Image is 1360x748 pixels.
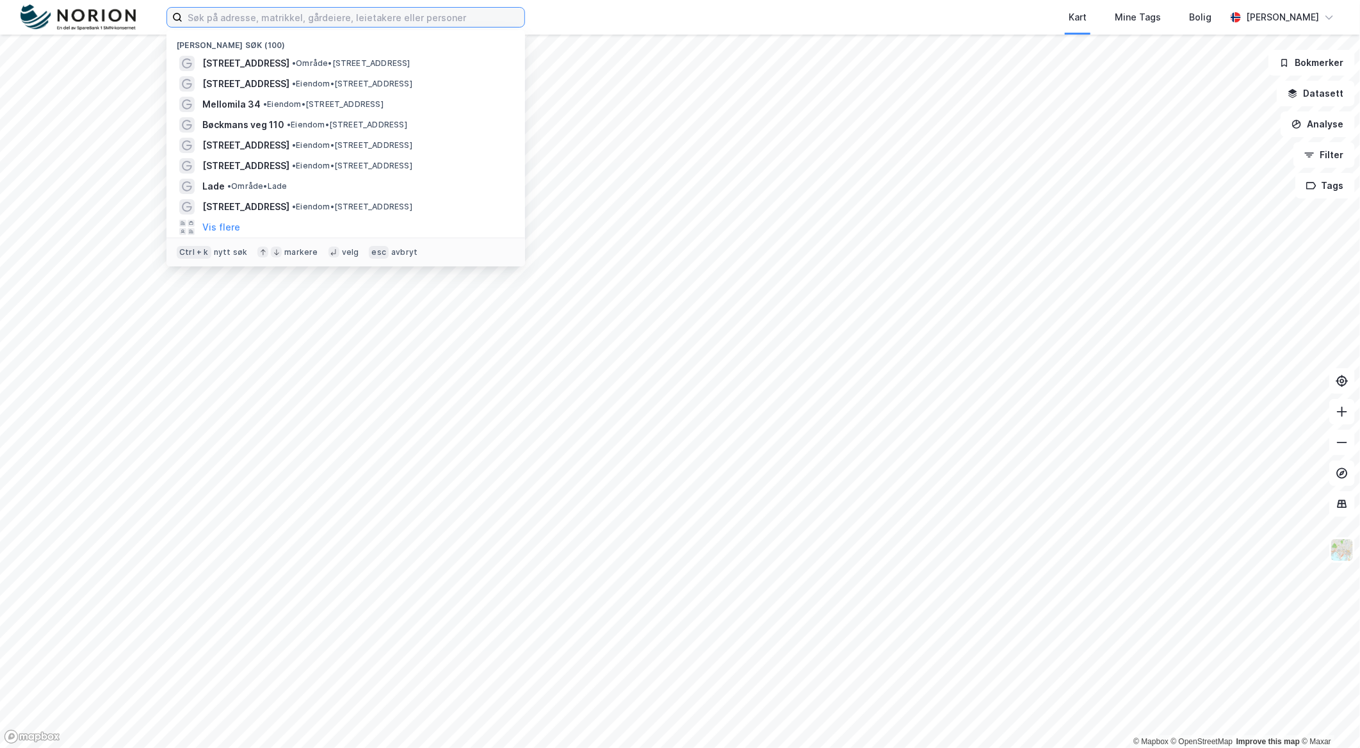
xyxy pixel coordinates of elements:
[1330,538,1354,562] img: Z
[1236,737,1300,746] a: Improve this map
[214,247,248,257] div: nytt søk
[342,247,359,257] div: velg
[1295,173,1355,199] button: Tags
[287,120,291,129] span: •
[202,117,284,133] span: Bøckmans veg 110
[202,220,240,235] button: Vis flere
[292,161,296,170] span: •
[1069,10,1087,25] div: Kart
[202,199,289,215] span: [STREET_ADDRESS]
[1296,687,1360,748] div: Kontrollprogram for chat
[1281,111,1355,137] button: Analyse
[20,4,136,31] img: norion-logo.80e7a08dc31c2e691866.png
[227,181,231,191] span: •
[1133,737,1169,746] a: Mapbox
[391,247,417,257] div: avbryt
[292,202,296,211] span: •
[182,8,524,27] input: Søk på adresse, matrikkel, gårdeiere, leietakere eller personer
[292,79,296,88] span: •
[202,76,289,92] span: [STREET_ADDRESS]
[263,99,384,110] span: Eiendom • [STREET_ADDRESS]
[202,97,261,112] span: Mellomila 34
[177,246,211,259] div: Ctrl + k
[292,58,410,69] span: Område • [STREET_ADDRESS]
[1246,10,1319,25] div: [PERSON_NAME]
[1115,10,1161,25] div: Mine Tags
[292,140,296,150] span: •
[202,158,289,174] span: [STREET_ADDRESS]
[292,58,296,68] span: •
[1171,737,1233,746] a: OpenStreetMap
[1268,50,1355,76] button: Bokmerker
[369,246,389,259] div: esc
[292,140,412,150] span: Eiendom • [STREET_ADDRESS]
[166,30,525,53] div: [PERSON_NAME] søk (100)
[287,120,407,130] span: Eiendom • [STREET_ADDRESS]
[202,138,289,153] span: [STREET_ADDRESS]
[1189,10,1211,25] div: Bolig
[292,202,412,212] span: Eiendom • [STREET_ADDRESS]
[263,99,267,109] span: •
[1293,142,1355,168] button: Filter
[4,729,60,744] a: Mapbox homepage
[202,179,225,194] span: Lade
[1296,687,1360,748] iframe: Chat Widget
[292,161,412,171] span: Eiendom • [STREET_ADDRESS]
[284,247,318,257] div: markere
[1277,81,1355,106] button: Datasett
[202,56,289,71] span: [STREET_ADDRESS]
[227,181,287,191] span: Område • Lade
[292,79,412,89] span: Eiendom • [STREET_ADDRESS]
